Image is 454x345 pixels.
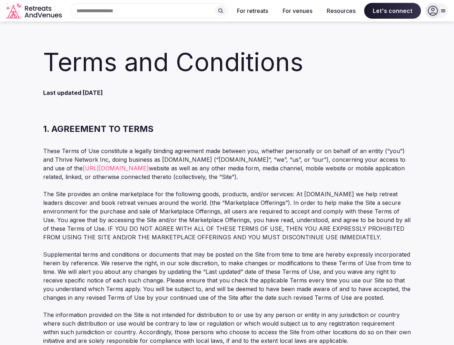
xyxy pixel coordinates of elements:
[43,89,103,96] strong: Last updated [DATE]
[321,3,361,19] button: Resources
[6,3,63,19] svg: Retreats and Venues company logo
[43,45,411,80] h1: Terms and Conditions
[43,190,411,241] p: The Site provides an online marketplace for the following goods, products, and/or services: At [D...
[277,3,318,19] button: For venues
[83,165,149,172] a: [URL][DOMAIN_NAME]
[231,3,274,19] button: For retreats
[43,147,411,181] p: These Terms of Use constitute a legally binding agreement made between you, whether personally or...
[43,250,411,302] p: Supplemental terms and conditions or documents that may be posted on the Site from time to time a...
[43,310,411,345] p: The information provided on the Site is not intended for distribution to or use by any person or ...
[364,3,421,19] span: Let's connect
[43,114,411,135] h3: 1. AGREEMENT TO TERMS
[6,3,63,19] a: Visit the homepage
